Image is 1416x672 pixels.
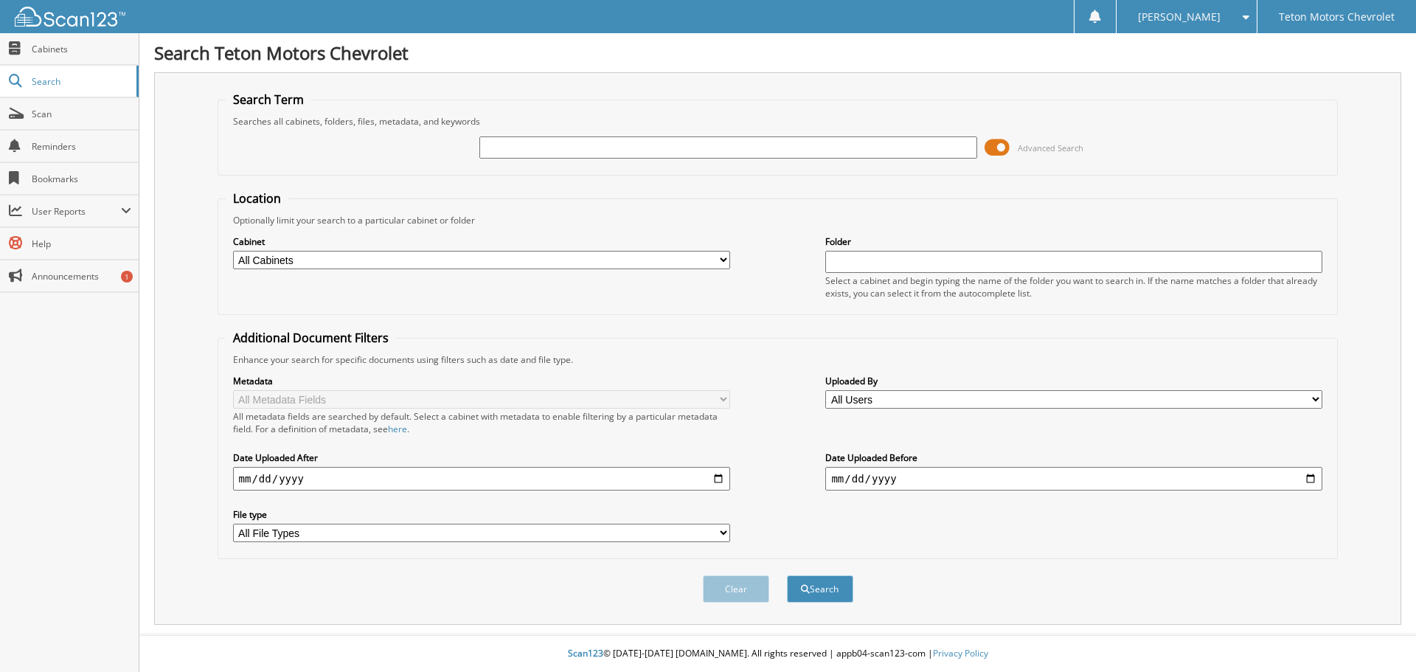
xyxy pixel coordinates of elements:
label: Uploaded By [825,375,1322,387]
label: Date Uploaded Before [825,451,1322,464]
label: Metadata [233,375,730,387]
a: Privacy Policy [933,647,988,659]
div: 1 [121,271,133,283]
span: Scan123 [568,647,603,659]
div: Searches all cabinets, folders, files, metadata, and keywords [226,115,1330,128]
input: end [825,467,1322,491]
span: Bookmarks [32,173,131,185]
button: Clear [703,575,769,603]
span: [PERSON_NAME] [1138,13,1221,21]
label: Date Uploaded After [233,451,730,464]
label: File type [233,508,730,521]
span: Announcements [32,270,131,283]
span: Reminders [32,140,131,153]
span: Help [32,238,131,250]
div: Select a cabinet and begin typing the name of the folder you want to search in. If the name match... [825,274,1322,299]
label: Folder [825,235,1322,248]
span: Scan [32,108,131,120]
legend: Location [226,190,288,207]
span: Search [32,75,129,88]
span: Advanced Search [1018,142,1083,153]
h1: Search Teton Motors Chevrolet [154,41,1401,65]
div: Enhance your search for specific documents using filters such as date and file type. [226,353,1330,366]
input: start [233,467,730,491]
div: All metadata fields are searched by default. Select a cabinet with metadata to enable filtering b... [233,410,730,435]
legend: Additional Document Filters [226,330,396,346]
div: Optionally limit your search to a particular cabinet or folder [226,214,1330,226]
div: © [DATE]-[DATE] [DOMAIN_NAME]. All rights reserved | appb04-scan123-com | [139,636,1416,672]
label: Cabinet [233,235,730,248]
legend: Search Term [226,91,311,108]
a: here [388,423,407,435]
span: Teton Motors Chevrolet [1279,13,1395,21]
img: scan123-logo-white.svg [15,7,125,27]
span: Cabinets [32,43,131,55]
span: User Reports [32,205,121,218]
button: Search [787,575,853,603]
